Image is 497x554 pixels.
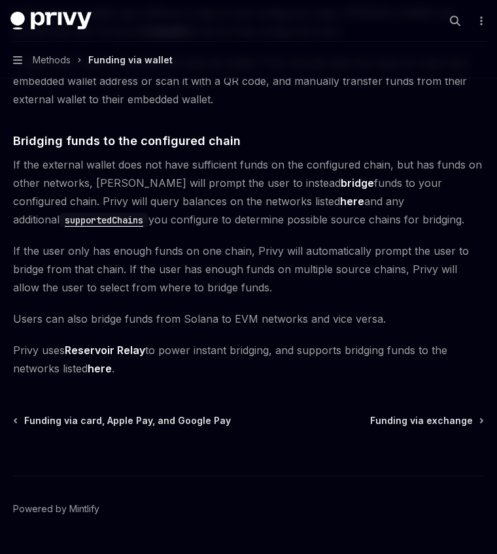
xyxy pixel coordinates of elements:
[370,414,483,427] a: Funding via exchange
[10,12,92,30] img: dark logo
[445,10,466,31] button: Open search
[13,155,484,229] span: If the external wallet does not have sufficient funds on the configured chain, but has funds on o...
[340,195,364,208] a: here
[370,414,473,427] span: Funding via exchange
[24,414,231,427] span: Funding via card, Apple Pay, and Google Pay
[88,52,173,68] div: Funding via wallet
[65,344,145,357] a: Reservoir Relay
[473,12,487,30] button: More actions
[13,54,484,108] span: If users don’t want to connect an external wallet, Privy will also give the users to copy their e...
[13,242,484,297] span: If the user only has enough funds on one chain, Privy will automatically prompt the user to bridg...
[14,414,231,427] a: Funding via card, Apple Pay, and Google Pay
[13,341,484,378] span: Privy uses to power instant bridging, and supports bridging funds to the networks listed .
[13,132,241,150] span: Bridging funds to the configured chain
[88,362,112,376] a: here
[60,213,148,227] code: supportedChains
[60,213,148,226] a: supportedChains
[13,310,484,328] span: Users can also bridge funds from Solana to EVM networks and vice versa.
[341,176,374,189] strong: bridge
[33,52,71,68] span: Methods
[13,502,99,515] a: Powered by Mintlify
